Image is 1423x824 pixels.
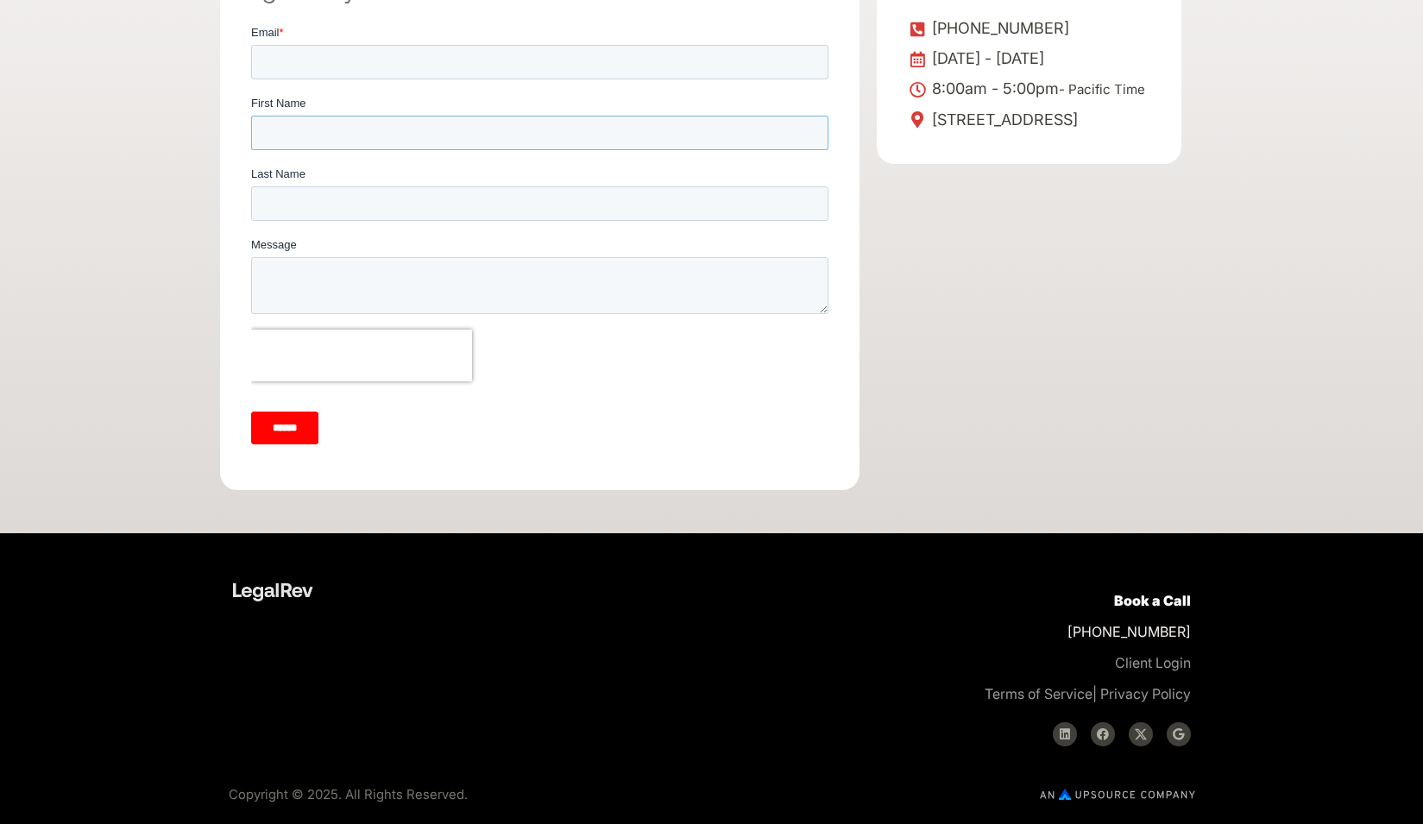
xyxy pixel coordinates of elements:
span: [PHONE_NUMBER] [928,16,1069,41]
span: | [985,685,1097,702]
span: [DATE] - [DATE] [928,46,1044,72]
p: [PHONE_NUMBER] [734,585,1191,709]
a: Client Login [1115,654,1191,671]
span: 8:00am - 5:00pm [928,76,1145,103]
a: Privacy Policy [1100,685,1191,702]
span: - Pacific Time [1059,81,1145,97]
a: Terms of Service [985,685,1092,702]
span: Copyright © 2025. All Rights Reserved. [229,786,468,802]
a: [PHONE_NUMBER] [908,16,1150,41]
iframe: Form 0 [251,24,828,459]
a: Book a Call [1114,592,1191,609]
span: [STREET_ADDRESS] [928,107,1078,133]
